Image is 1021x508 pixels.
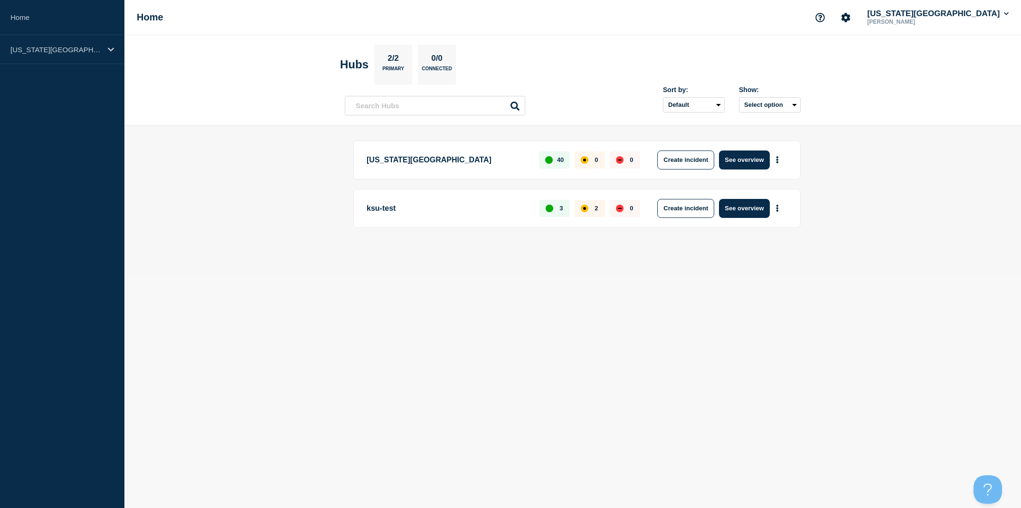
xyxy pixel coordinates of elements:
div: up [546,205,553,212]
p: 0/0 [428,54,446,66]
div: affected [581,205,588,212]
div: up [545,156,553,164]
button: Account settings [836,8,856,28]
p: ksu-test [367,199,529,218]
p: 2 [595,205,598,212]
p: 3 [559,205,563,212]
div: Show: [739,86,801,94]
select: Sort by [663,97,725,113]
h2: Hubs [340,58,369,71]
p: 2/2 [384,54,403,66]
p: [US_STATE][GEOGRAPHIC_DATA] [10,46,102,54]
iframe: Help Scout Beacon - Open [974,475,1002,504]
button: Select option [739,97,801,113]
p: 40 [557,156,564,163]
button: [US_STATE][GEOGRAPHIC_DATA] [865,9,1011,19]
button: More actions [771,151,784,169]
p: Primary [382,66,404,76]
input: Search Hubs [345,96,525,115]
p: Connected [422,66,452,76]
p: 0 [595,156,598,163]
button: Create incident [657,199,714,218]
h1: Home [137,12,163,23]
button: See overview [719,199,769,218]
button: More actions [771,199,784,217]
div: down [616,156,624,164]
p: [US_STATE][GEOGRAPHIC_DATA] [367,151,529,169]
button: Create incident [657,151,714,169]
button: See overview [719,151,769,169]
div: Sort by: [663,86,725,94]
p: [PERSON_NAME] [865,19,964,25]
div: affected [581,156,588,164]
p: 0 [630,156,633,163]
p: 0 [630,205,633,212]
div: down [616,205,624,212]
button: Support [810,8,830,28]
